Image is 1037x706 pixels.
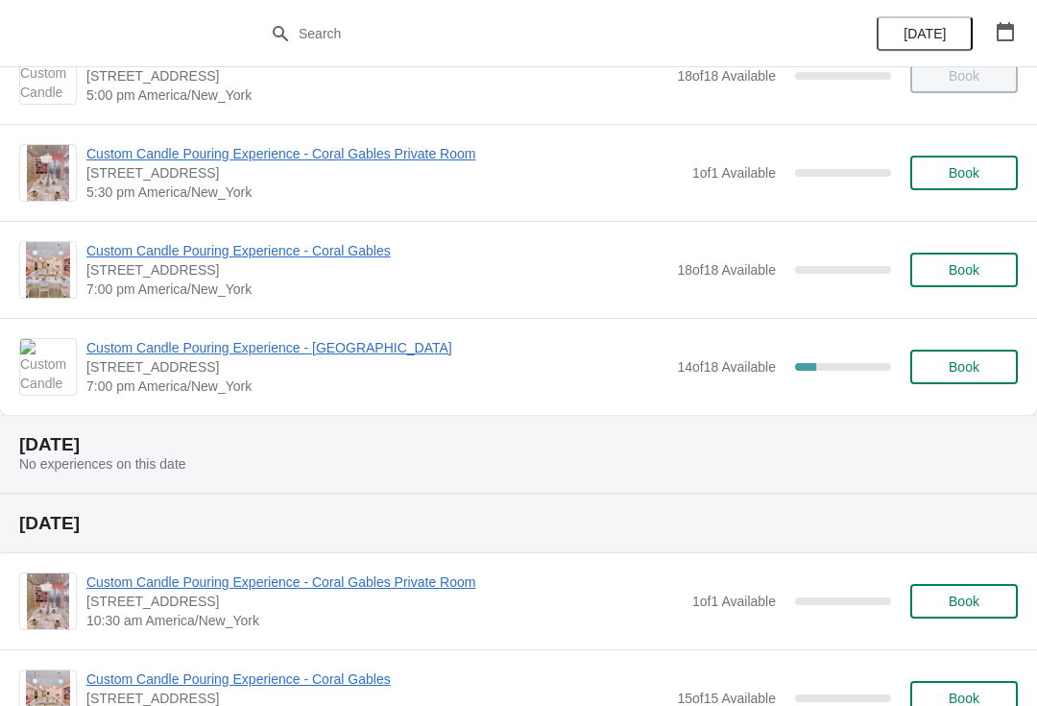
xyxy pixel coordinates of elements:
[949,359,979,375] span: Book
[86,338,667,357] span: Custom Candle Pouring Experience - [GEOGRAPHIC_DATA]
[86,66,667,85] span: [STREET_ADDRESS]
[949,594,979,609] span: Book
[19,456,186,472] span: No experiences on this date
[949,691,979,706] span: Book
[86,357,667,377] span: [STREET_ADDRESS]
[86,669,667,689] span: Custom Candle Pouring Experience - Coral Gables
[86,572,683,592] span: Custom Candle Pouring Experience - Coral Gables Private Room
[20,48,76,104] img: Custom Candle Pouring Experience - Fort Lauderdale | 914 East Las Olas Boulevard, Fort Lauderdale...
[677,262,776,278] span: 18 of 18 Available
[692,165,776,181] span: 1 of 1 Available
[949,165,979,181] span: Book
[677,359,776,375] span: 14 of 18 Available
[877,16,973,51] button: [DATE]
[26,242,71,298] img: Custom Candle Pouring Experience - Coral Gables | 154 Giralda Avenue, Coral Gables, FL, USA | 7:0...
[20,339,76,395] img: Custom Candle Pouring Experience - Fort Lauderdale | 914 East Las Olas Boulevard, Fort Lauderdale...
[86,241,667,260] span: Custom Candle Pouring Experience - Coral Gables
[692,594,776,609] span: 1 of 1 Available
[904,26,946,41] span: [DATE]
[86,260,667,280] span: [STREET_ADDRESS]
[86,280,667,299] span: 7:00 pm America/New_York
[86,163,683,183] span: [STREET_ADDRESS]
[19,435,1018,454] h2: [DATE]
[86,85,667,105] span: 5:00 pm America/New_York
[86,377,667,396] span: 7:00 pm America/New_York
[910,253,1018,287] button: Book
[27,145,69,201] img: Custom Candle Pouring Experience - Coral Gables Private Room | 154 Giralda Avenue, Coral Gables, ...
[86,611,683,630] span: 10:30 am America/New_York
[949,262,979,278] span: Book
[677,691,776,706] span: 15 of 15 Available
[86,592,683,611] span: [STREET_ADDRESS]
[86,144,683,163] span: Custom Candle Pouring Experience - Coral Gables Private Room
[19,514,1018,533] h2: [DATE]
[298,16,778,51] input: Search
[910,584,1018,619] button: Book
[86,183,683,202] span: 5:30 pm America/New_York
[27,573,69,629] img: Custom Candle Pouring Experience - Coral Gables Private Room | 154 Giralda Avenue, Coral Gables, ...
[910,350,1018,384] button: Book
[677,68,776,84] span: 18 of 18 Available
[910,156,1018,190] button: Book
